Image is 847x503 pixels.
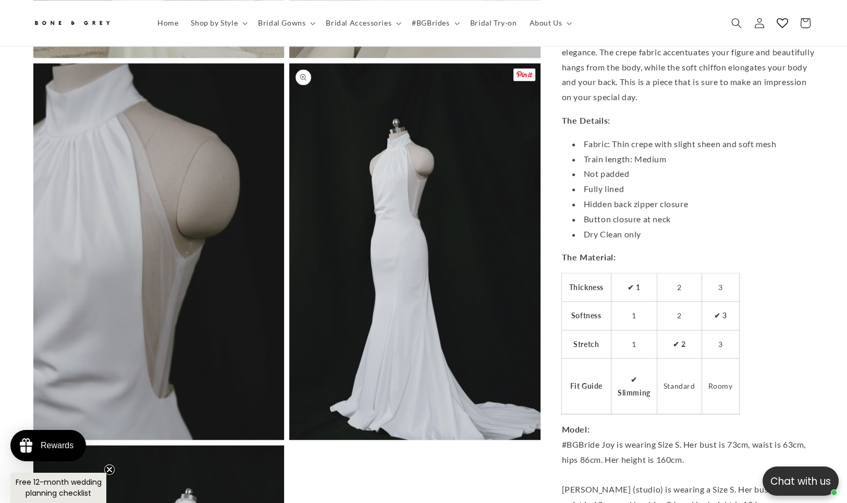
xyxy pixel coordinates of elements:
[529,18,562,28] span: About Us
[412,18,449,28] span: #BGBrides
[464,12,523,34] a: Bridal Try-on
[657,273,702,302] td: 2
[611,330,657,358] td: 1
[628,283,641,292] strong: ✔ 1
[562,301,611,329] th: Softness
[41,441,73,450] div: Rewards
[713,19,782,37] button: Write a review
[562,252,616,262] strong: The Material:
[123,283,144,294] div: [DATE]
[562,330,611,358] th: Stretch
[8,283,77,294] div: [PERSON_NAME]
[702,330,739,358] td: 3
[572,136,815,151] li: Fabric: Thin crepe with slight sheen and soft mesh
[570,381,603,390] strong: Fit Guide
[562,424,590,434] strong: Model:
[763,474,839,489] p: Chat with us
[572,197,815,212] li: Hidden back zipper closure
[191,18,238,28] span: Shop by Style
[8,312,144,384] div: Joy and her team at Bone & Grey Bridal did an incredible job on my dress and took amazing care of...
[572,151,815,166] li: Train length: Medium
[151,12,185,34] a: Home
[714,311,727,320] strong: ✔ 3
[320,12,406,34] summary: Bridal Accessories
[104,464,115,475] button: Close teaser
[157,56,310,137] a: [PERSON_NAME] [DATE] Ordered in custom size and was pleasantly surprised to find it fit so well, ...
[611,301,657,329] td: 1
[252,12,320,34] summary: Bridal Gowns
[165,62,234,73] div: [PERSON_NAME]
[618,375,650,397] strong: ✔ Slimming
[725,11,748,34] summary: Search
[326,18,391,28] span: Bridal Accessories
[280,62,302,73] div: [DATE]
[572,182,815,197] li: Fully lined
[523,12,576,34] summary: About Us
[33,15,111,32] img: Bone and Grey Bridal
[657,358,702,414] td: Standard
[673,339,686,348] strong: ✔ 2
[657,301,702,329] td: 2
[763,466,839,496] button: Open chatbox
[157,18,178,28] span: Home
[572,226,815,242] li: Dry Clean only
[702,273,739,302] td: 3
[165,91,302,132] div: Ordered in custom size and was pleasantly surprised to find it fit so well, everything was done o...
[185,12,252,34] summary: Shop by Style
[3,56,150,277] img: 2021342
[562,273,611,302] th: Thickness
[16,477,102,498] span: Free 12-month wedding planning checklist
[258,18,305,28] span: Bridal Gowns
[29,10,141,35] a: Bone and Grey Bridal
[572,166,815,182] li: Not padded
[470,18,517,28] span: Bridal Try-on
[562,2,815,102] span: A thin and comfortable halter-style, sleeveless column crepe wedding dress with soft transparent ...
[572,211,815,226] li: Button closure at neck
[406,12,463,34] summary: #BGBrides
[10,473,106,503] div: Free 12-month wedding planning checklistClose teaser
[562,115,610,125] strong: The Details:
[702,358,739,414] td: Roomy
